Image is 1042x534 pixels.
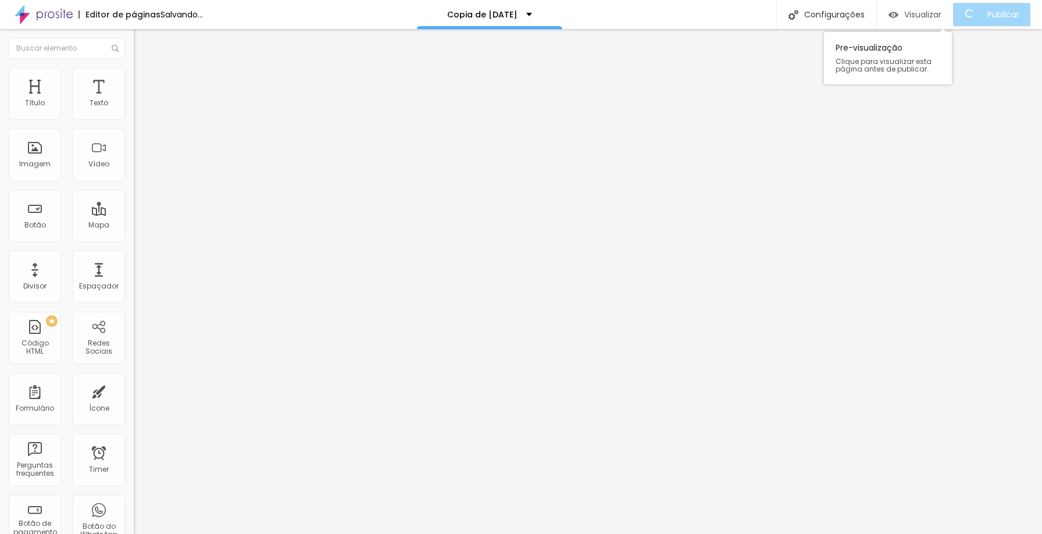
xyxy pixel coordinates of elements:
[112,45,119,52] img: Icone
[836,58,940,73] span: Clique para visualizar esta página antes de publicar.
[788,10,798,20] img: Icone
[79,282,119,290] div: Espaçador
[16,404,54,412] div: Formulário
[877,3,953,26] button: Visualizar
[888,10,898,20] img: view-1.svg
[78,10,160,19] div: Editor de páginas
[987,10,1019,19] span: Publicar
[12,339,58,356] div: Código HTML
[134,29,1042,534] iframe: Editor
[89,404,109,412] div: Ícone
[89,465,109,474] div: Timer
[90,99,108,107] div: Texto
[824,32,952,84] div: Pre-visualização
[19,160,51,168] div: Imagem
[23,282,47,290] div: Divisor
[953,3,1030,26] button: Publicar
[88,221,109,229] div: Mapa
[12,461,58,478] div: Perguntas frequentes
[25,99,45,107] div: Título
[76,339,122,356] div: Redes Sociais
[88,160,109,168] div: Vídeo
[9,38,125,59] input: Buscar elemento
[904,10,941,19] span: Visualizar
[447,10,518,19] p: Copia de [DATE]
[160,10,203,19] div: Salvando...
[24,221,46,229] div: Botão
